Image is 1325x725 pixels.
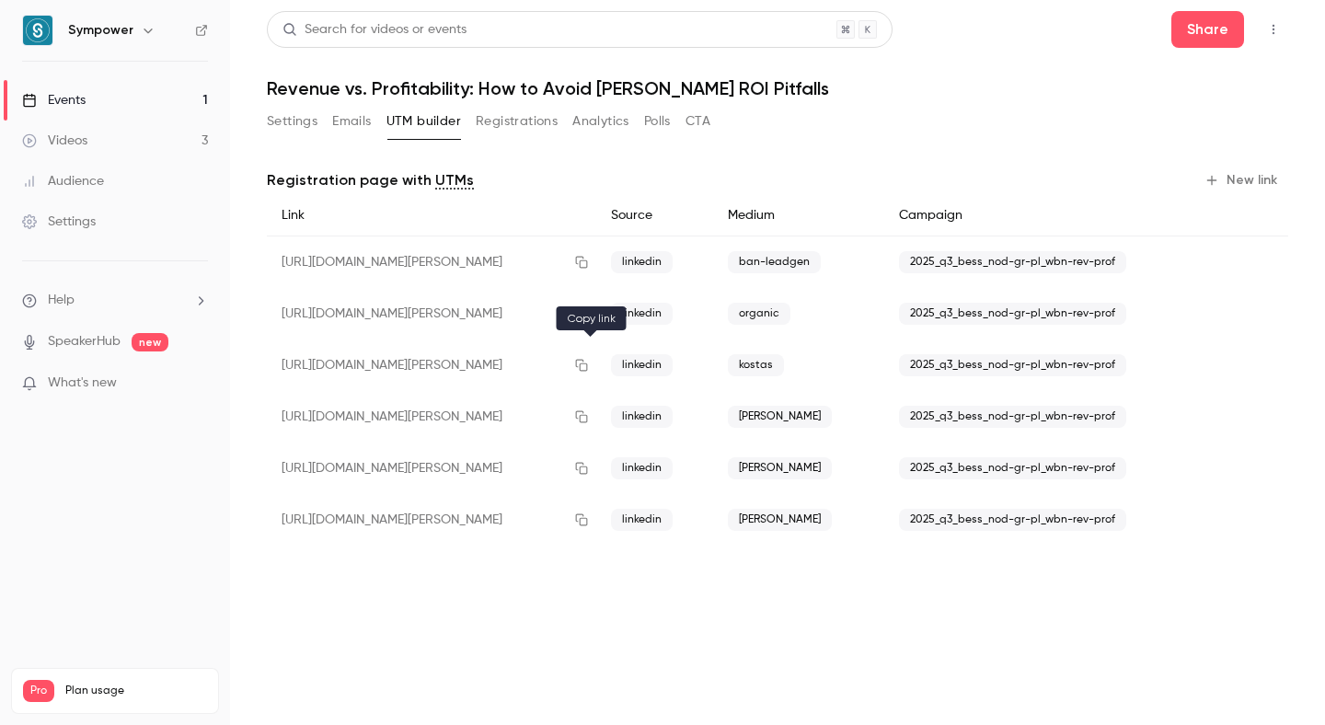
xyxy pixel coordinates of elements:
[267,494,596,546] div: [URL][DOMAIN_NAME][PERSON_NAME]
[22,132,87,150] div: Videos
[644,107,671,136] button: Polls
[476,107,558,136] button: Registrations
[899,457,1126,479] span: 2025_q3_bess_nod-gr-pl_wbn-rev-prof
[386,107,461,136] button: UTM builder
[899,354,1126,376] span: 2025_q3_bess_nod-gr-pl_wbn-rev-prof
[23,680,54,702] span: Pro
[332,107,371,136] button: Emails
[611,509,673,531] span: linkedin
[899,251,1126,273] span: 2025_q3_bess_nod-gr-pl_wbn-rev-prof
[611,303,673,325] span: linkedin
[728,303,790,325] span: organic
[899,509,1126,531] span: 2025_q3_bess_nod-gr-pl_wbn-rev-prof
[728,509,832,531] span: [PERSON_NAME]
[596,195,713,236] div: Source
[899,303,1126,325] span: 2025_q3_bess_nod-gr-pl_wbn-rev-prof
[267,443,596,494] div: [URL][DOMAIN_NAME][PERSON_NAME]
[48,374,117,393] span: What's new
[572,107,629,136] button: Analytics
[267,339,596,391] div: [URL][DOMAIN_NAME][PERSON_NAME]
[611,457,673,479] span: linkedin
[132,333,168,351] span: new
[611,354,673,376] span: linkedin
[267,288,596,339] div: [URL][DOMAIN_NAME][PERSON_NAME]
[884,195,1213,236] div: Campaign
[713,195,884,236] div: Medium
[22,213,96,231] div: Settings
[48,332,121,351] a: SpeakerHub
[435,169,474,191] a: UTMs
[728,251,821,273] span: ban-leadgen
[48,291,75,310] span: Help
[267,107,317,136] button: Settings
[186,375,208,392] iframe: Noticeable Trigger
[68,21,133,40] h6: Sympower
[267,236,596,289] div: [URL][DOMAIN_NAME][PERSON_NAME]
[899,406,1126,428] span: 2025_q3_bess_nod-gr-pl_wbn-rev-prof
[728,457,832,479] span: [PERSON_NAME]
[611,406,673,428] span: linkedin
[728,406,832,428] span: [PERSON_NAME]
[267,391,596,443] div: [URL][DOMAIN_NAME][PERSON_NAME]
[22,291,208,310] li: help-dropdown-opener
[1197,166,1288,195] button: New link
[267,195,596,236] div: Link
[282,20,467,40] div: Search for videos or events
[611,251,673,273] span: linkedin
[23,16,52,45] img: Sympower
[728,354,784,376] span: kostas
[267,169,474,191] p: Registration page with
[22,91,86,109] div: Events
[22,172,104,190] div: Audience
[267,77,1288,99] h1: Revenue vs. Profitability: How to Avoid [PERSON_NAME] ROI Pitfalls
[686,107,710,136] button: CTA
[65,684,207,698] span: Plan usage
[1171,11,1244,48] button: Share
